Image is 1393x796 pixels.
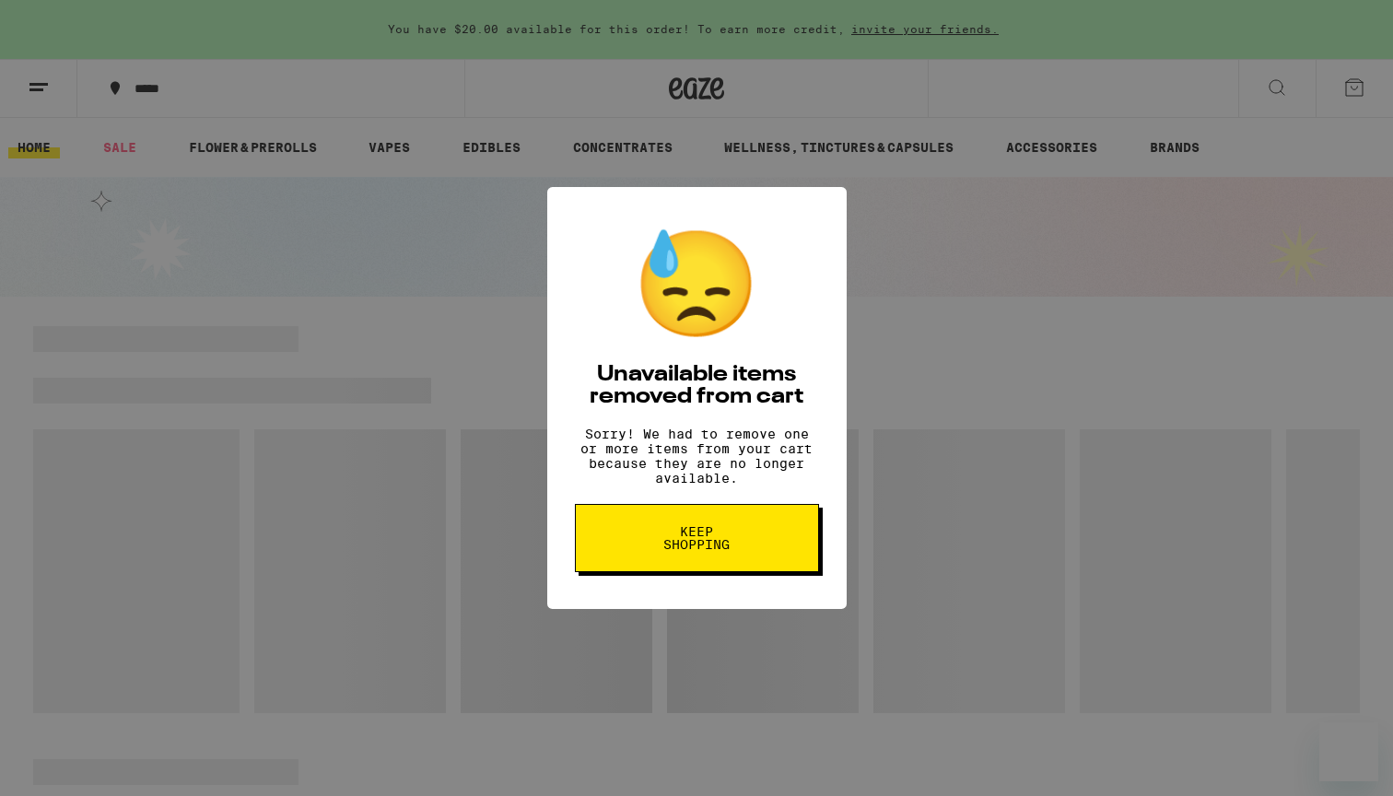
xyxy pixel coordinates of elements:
button: Keep Shopping [575,504,819,572]
iframe: Button to launch messaging window [1319,722,1378,781]
p: Sorry! We had to remove one or more items from your cart because they are no longer available. [575,427,819,486]
div: 😓 [632,224,761,345]
h2: Unavailable items removed from cart [575,364,819,408]
span: Keep Shopping [650,525,744,551]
